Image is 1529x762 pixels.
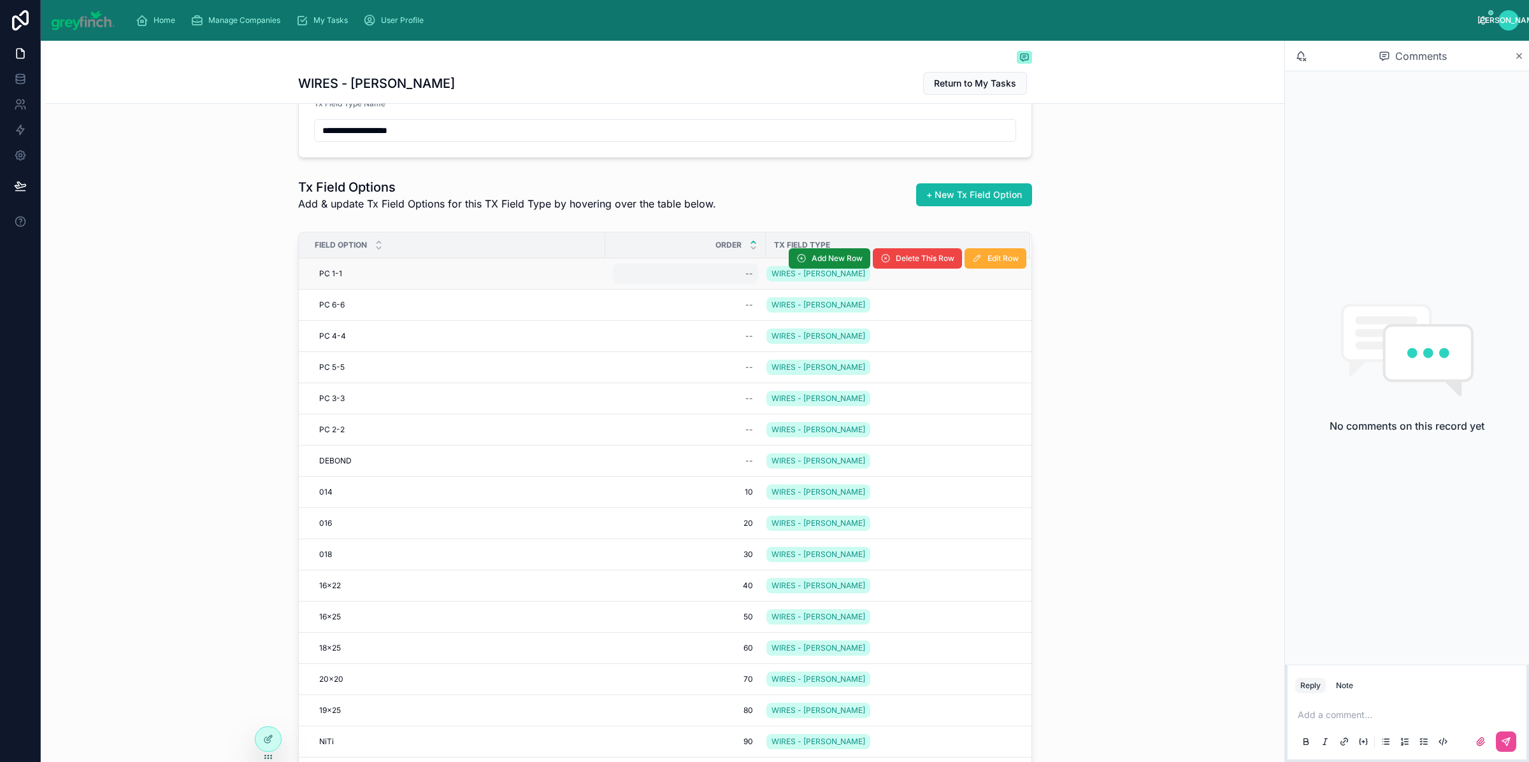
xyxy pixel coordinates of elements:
span: Delete This Row [896,253,954,264]
a: -- [613,451,758,471]
span: + New Tx Field Option [926,188,1022,201]
a: PC 3-3 [314,388,598,409]
span: WIRES - [PERSON_NAME] [772,300,865,310]
span: WIRES - [PERSON_NAME] [772,425,865,435]
a: 20 [613,513,758,533]
span: 018 [319,549,332,560]
a: WIRES - [PERSON_NAME] [766,451,1015,471]
span: PC 1-1 [319,269,342,279]
a: -- [613,326,758,346]
a: 90 [613,731,758,752]
h2: No comments on this record yet [1330,418,1484,434]
div: -- [745,300,753,310]
a: WIRES - [PERSON_NAME] [766,609,870,624]
a: 018 [314,544,598,565]
a: 20x20 [314,669,598,689]
a: Manage Companies [187,9,289,32]
a: DEBOND [314,451,598,471]
span: 18x25 [319,643,341,653]
a: WIRES - [PERSON_NAME] [766,482,1015,502]
span: 20 [618,518,753,528]
div: Note [1336,681,1353,691]
a: WIRES - [PERSON_NAME] [766,575,1015,596]
a: 19x25 [314,700,598,721]
a: PC 6-6 [314,295,598,315]
span: WIRES - [PERSON_NAME] [772,705,865,716]
span: 40 [618,581,753,591]
a: 80 [613,700,758,721]
a: 014 [314,482,598,502]
span: WIRES - [PERSON_NAME] [772,674,865,684]
a: 70 [613,669,758,689]
span: 19x25 [319,705,341,716]
span: WIRES - [PERSON_NAME] [772,269,865,279]
span: WIRES - [PERSON_NAME] [772,487,865,497]
a: WIRES - [PERSON_NAME] [766,484,870,500]
a: WIRES - [PERSON_NAME] [766,703,870,718]
span: 80 [618,705,753,716]
a: WIRES - [PERSON_NAME] [766,357,1015,377]
span: 014 [319,487,333,497]
a: WIRES - [PERSON_NAME] [766,264,1015,284]
a: 30 [613,544,758,565]
a: WIRES - [PERSON_NAME] [766,700,1015,721]
span: WIRES - [PERSON_NAME] [772,362,865,372]
a: WIRES - [PERSON_NAME] [766,638,1015,658]
a: 40 [613,575,758,596]
a: My Tasks [292,9,357,32]
span: 30 [618,549,753,560]
span: User Profile [381,15,424,25]
span: WIRES - [PERSON_NAME] [772,456,865,466]
span: 60 [618,643,753,653]
span: 016 [319,518,332,528]
span: Comments [1395,48,1447,64]
span: My Tasks [313,15,348,25]
a: WIRES - [PERSON_NAME] [766,734,870,749]
span: WIRES - [PERSON_NAME] [772,549,865,560]
span: Home [154,15,175,25]
span: 16x22 [319,581,341,591]
span: Field Option [315,240,367,250]
button: + New Tx Field Option [916,183,1032,206]
h1: Tx Field Options [298,178,716,196]
div: -- [745,269,753,279]
a: PC 4-4 [314,326,598,346]
span: 70 [618,674,753,684]
a: 50 [613,607,758,627]
span: PC 6-6 [319,300,345,310]
a: WIRES - [PERSON_NAME] [766,360,870,375]
span: Edit Row [987,253,1019,264]
span: PC 3-3 [319,393,345,404]
a: 016 [314,513,598,533]
div: -- [745,425,753,435]
a: WIRES - [PERSON_NAME] [766,607,1015,627]
a: -- [613,264,758,284]
span: 90 [618,737,753,747]
a: PC 2-2 [314,420,598,440]
span: Return to My Tasks [934,77,1016,90]
div: -- [745,456,753,466]
a: 18x25 [314,638,598,658]
a: -- [613,357,758,377]
span: DEBOND [319,456,352,466]
a: -- [613,420,758,440]
button: Add New Row [789,248,870,269]
span: NiTi [319,737,334,747]
div: -- [745,331,753,341]
a: Home [132,9,184,32]
div: scrollable content [126,6,1479,34]
a: WIRES - [PERSON_NAME] [766,669,1015,689]
div: -- [745,393,753,404]
span: Manage Companies [208,15,280,25]
span: 50 [618,612,753,622]
div: -- [745,362,753,372]
span: WIRES - [PERSON_NAME] [772,643,865,653]
a: WIRES - [PERSON_NAME] [766,391,870,406]
span: WIRES - [PERSON_NAME] [772,581,865,591]
a: WIRES - [PERSON_NAME] [766,453,870,469]
a: WIRES - [PERSON_NAME] [766,266,870,281]
a: -- [613,388,758,409]
button: Note [1331,678,1358,693]
a: WIRES - [PERSON_NAME] [766,547,870,562]
a: 10 [613,482,758,502]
